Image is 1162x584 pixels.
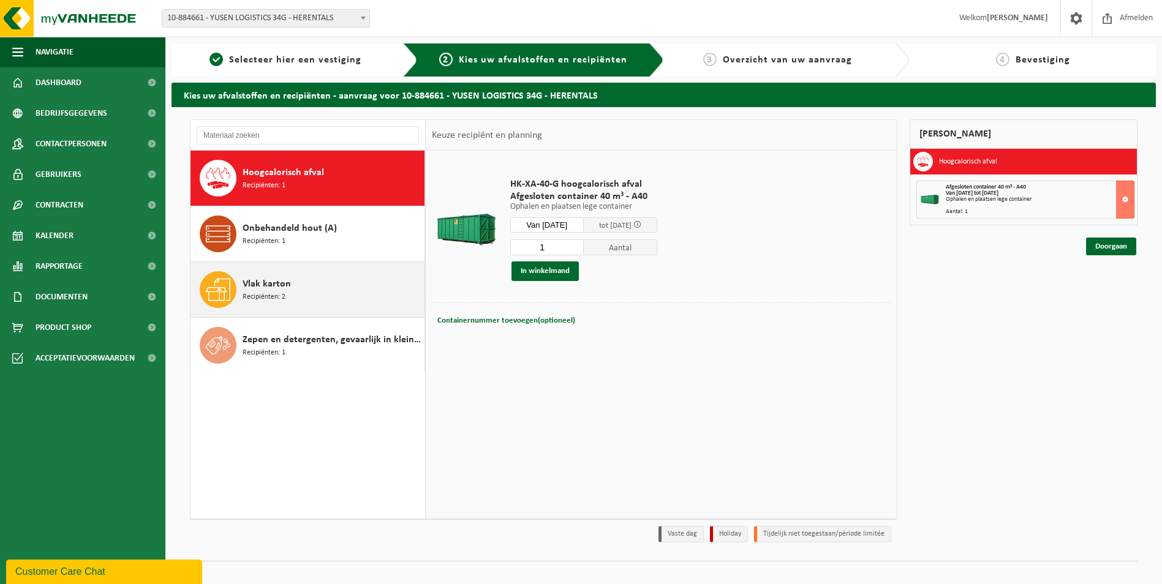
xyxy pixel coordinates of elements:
[996,53,1009,66] span: 4
[1016,55,1070,65] span: Bevestiging
[36,282,88,312] span: Documenten
[191,318,425,373] button: Zepen en detergenten, gevaarlijk in kleinverpakking Recipiënten: 1
[191,206,425,262] button: Onbehandeld hout (A) Recipiënten: 1
[243,347,285,359] span: Recipiënten: 1
[987,13,1048,23] strong: [PERSON_NAME]
[162,9,370,28] span: 10-884661 - YUSEN LOGISTICS 34G - HERENTALS
[243,180,285,192] span: Recipiënten: 1
[36,312,91,343] span: Product Shop
[162,10,369,27] span: 10-884661 - YUSEN LOGISTICS 34G - HERENTALS
[243,165,324,180] span: Hoogcalorisch afval
[36,220,74,251] span: Kalender
[243,291,285,303] span: Recipiënten: 2
[459,55,627,65] span: Kies uw afvalstoffen en recipiënten
[191,262,425,318] button: Vlak karton Recipiënten: 2
[910,119,1137,149] div: [PERSON_NAME]
[939,152,997,171] h3: Hoogcalorisch afval
[658,526,704,542] li: Vaste dag
[1086,238,1136,255] a: Doorgaan
[36,129,107,159] span: Contactpersonen
[946,184,1026,190] span: Afgesloten container 40 m³ - A40
[36,98,107,129] span: Bedrijfsgegevens
[191,151,425,206] button: Hoogcalorisch afval Recipiënten: 1
[703,53,717,66] span: 3
[36,190,83,220] span: Contracten
[243,277,291,291] span: Vlak karton
[510,190,657,203] span: Afgesloten container 40 m³ - A40
[510,178,657,190] span: HK-XA-40-G hoogcalorisch afval
[36,251,83,282] span: Rapportage
[172,83,1156,107] h2: Kies uw afvalstoffen en recipiënten - aanvraag voor 10-884661 - YUSEN LOGISTICS 34G - HERENTALS
[197,126,419,144] input: Materiaal zoeken
[511,261,579,281] button: In winkelmand
[229,55,361,65] span: Selecteer hier een vestiging
[946,209,1134,215] div: Aantal: 1
[439,53,453,66] span: 2
[584,239,657,255] span: Aantal
[36,67,81,98] span: Dashboard
[946,197,1134,203] div: Ophalen en plaatsen lege container
[723,55,852,65] span: Overzicht van uw aanvraag
[599,222,632,230] span: tot [DATE]
[946,190,998,197] strong: Van [DATE] tot [DATE]
[426,120,548,151] div: Keuze recipiënt en planning
[178,53,393,67] a: 1Selecteer hier een vestiging
[209,53,223,66] span: 1
[436,312,576,329] button: Containernummer toevoegen(optioneel)
[510,203,657,211] p: Ophalen en plaatsen lege container
[36,37,74,67] span: Navigatie
[243,236,285,247] span: Recipiënten: 1
[710,526,748,542] li: Holiday
[36,159,81,190] span: Gebruikers
[6,557,205,584] iframe: chat widget
[36,343,135,373] span: Acceptatievoorwaarden
[437,316,575,324] span: Containernummer toevoegen(optioneel)
[243,221,337,236] span: Onbehandeld hout (A)
[754,526,891,542] li: Tijdelijk niet toegestaan/période limitée
[243,332,421,347] span: Zepen en detergenten, gevaarlijk in kleinverpakking
[510,217,584,233] input: Selecteer datum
